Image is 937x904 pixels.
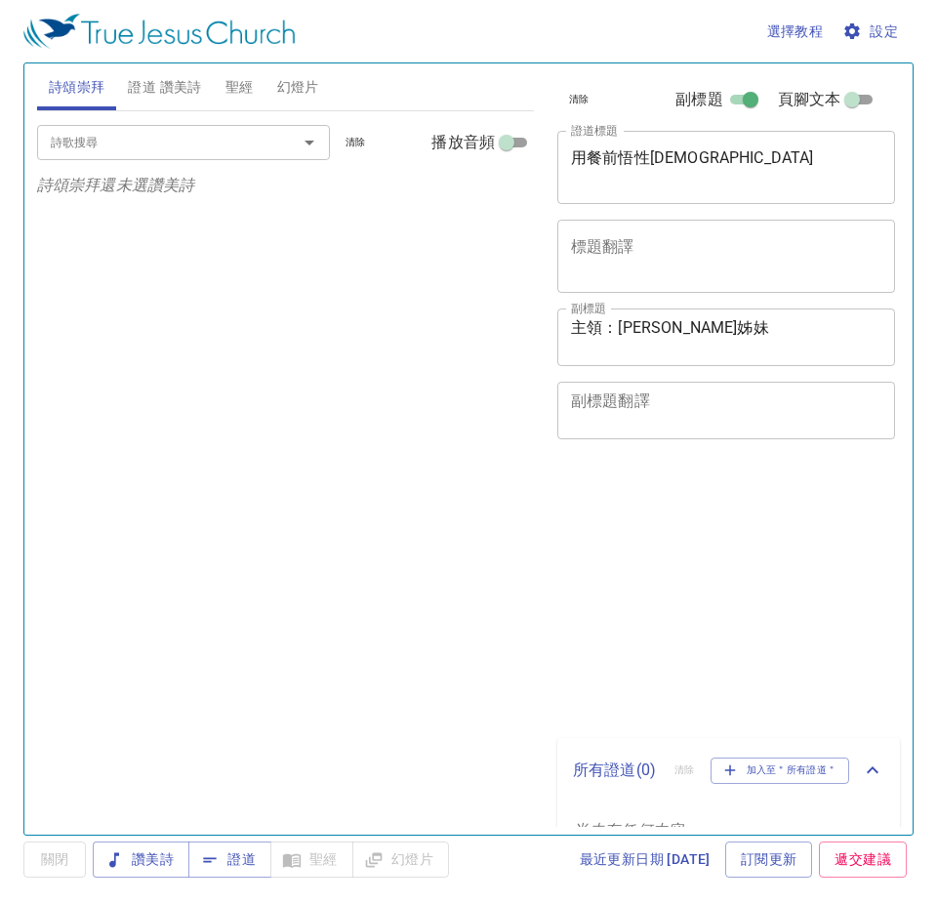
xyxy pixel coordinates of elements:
a: 遞交建議 [819,842,907,878]
span: 聖經 [225,75,254,100]
button: 加入至＂所有證道＂ [711,758,850,783]
textarea: 主領：[PERSON_NAME]姊妹 [571,318,881,355]
span: 詩頌崇拜 [49,75,105,100]
div: 所有證道(0)清除加入至＂所有證道＂ [557,738,900,802]
span: 讚美詩 [108,847,174,872]
p: 所有證道 ( 0 ) [573,759,659,782]
img: True Jesus Church [23,14,295,49]
span: 加入至＂所有證道＂ [723,761,837,779]
span: 訂閱更新 [741,847,797,872]
span: 清除 [569,91,590,108]
i: 詩頌崇拜還未選讚美詩 [37,176,195,194]
a: 最近更新日期 [DATE] [572,842,718,878]
span: 證道 讚美詩 [128,75,201,100]
i: 尚未存任何内容 [573,821,683,840]
span: 播放音頻 [431,131,495,154]
span: 清除 [346,134,366,151]
span: 證道 [204,847,256,872]
span: 選擇教程 [767,20,824,44]
iframe: from-child [550,460,830,731]
span: 頁腳文本 [778,88,841,111]
button: 清除 [557,88,601,111]
button: 讚美詩 [93,842,189,878]
button: 清除 [334,131,378,154]
button: 證道 [188,842,271,878]
textarea: 用餐前悟性[DEMOGRAPHIC_DATA] [571,148,881,185]
a: 訂閱更新 [725,842,813,878]
span: 最近更新日期 [DATE] [580,847,711,872]
span: 副標題 [675,88,722,111]
button: 選擇教程 [759,14,832,50]
span: 設定 [846,20,898,44]
button: 設定 [838,14,906,50]
span: 幻燈片 [277,75,319,100]
button: Open [296,129,323,156]
span: 遞交建議 [835,847,891,872]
